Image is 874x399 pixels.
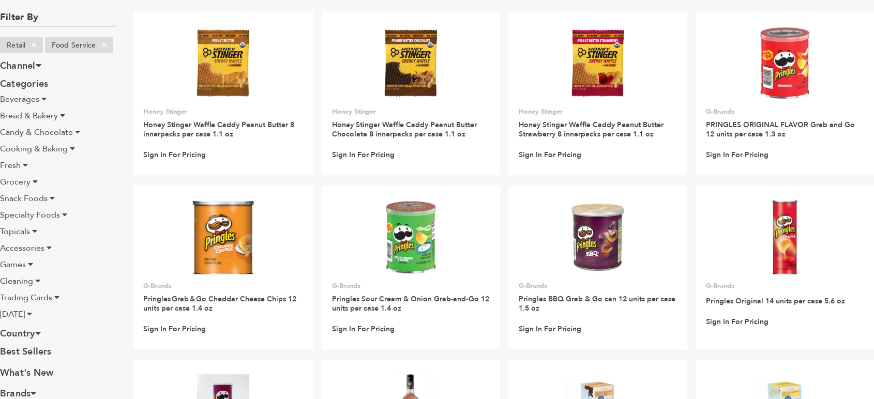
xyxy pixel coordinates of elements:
[143,107,303,116] p: Honey Stinger
[143,281,303,290] p: G-Brands
[519,325,581,334] a: Sign In For Pricing
[143,325,206,334] a: Sign In For Pricing
[706,296,845,306] a: Pringles Original 14 units per case 5.6 oz
[143,120,294,139] a: Honey Stinger Waffle Caddy Peanut Butter 8 innerpacks per case 1.1 oz
[519,107,677,116] p: Honey Stinger
[706,317,768,327] a: Sign In For Pricing
[143,294,296,313] a: Pringles Grab & Go Cheddar Cheese Chips 12 units per case 1.4 oz
[332,150,395,160] a: Sign In For Pricing
[332,107,490,116] p: Honey Stinger
[706,150,768,160] a: Sign In For Pricing
[519,120,664,139] a: Honey Stinger Waffle Caddy Peanut Butter Strawberry 8 innerpacks per case 1.1 oz
[332,281,490,290] p: G-Brands
[706,107,864,116] p: G-Brands
[186,200,261,275] img: Pringles Grab & Go Cheddar Cheese Chips 12 units per case 1.4 oz
[96,39,113,51] span: ×
[519,294,675,313] a: Pringles BBQ Grab & Go can 12 units per case 1.5 oz
[373,26,448,101] img: Honey Stinger Waffle Caddy Peanut Butter Chocolate 8 innerpacks per case 1.1 oz
[143,150,206,160] a: Sign In For Pricing
[747,26,822,101] img: PRINGLES ORIGINAL FLAVOR Grab and Go 12 units per case 1.3 oz
[519,150,581,160] a: Sign In For Pricing
[45,37,113,53] li: Food Service
[186,26,261,101] img: Honey Stinger Waffle Caddy Peanut Butter 8 innerpacks per case 1.1 oz
[706,120,855,139] a: PRINGLES ORIGINAL FLAVOR Grab and Go 12 units per case 1.3 oz
[747,200,822,275] img: Pringles Original 14 units per case 5.6 oz
[332,294,489,313] a: Pringles Sour Cream & Onion Grab‑and‑Go 12 units per case 1.4 oz
[519,281,677,290] p: G-Brands
[561,200,636,275] img: Pringles BBQ Grab & Go can 12 units per case 1.5 oz
[25,39,42,51] span: ×
[561,26,636,101] img: Honey Stinger Waffle Caddy Peanut Butter Strawberry 8 innerpacks per case 1.1 oz
[373,200,448,275] img: Pringles Sour Cream & Onion Grab‑and‑Go 12 units per case 1.4 oz
[332,120,477,139] a: Honey Stinger Waffle Caddy Peanut Butter Chocolate 8 innerpacks per case 1.1 oz
[332,325,395,334] a: Sign In For Pricing
[706,281,864,290] p: G-Brands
